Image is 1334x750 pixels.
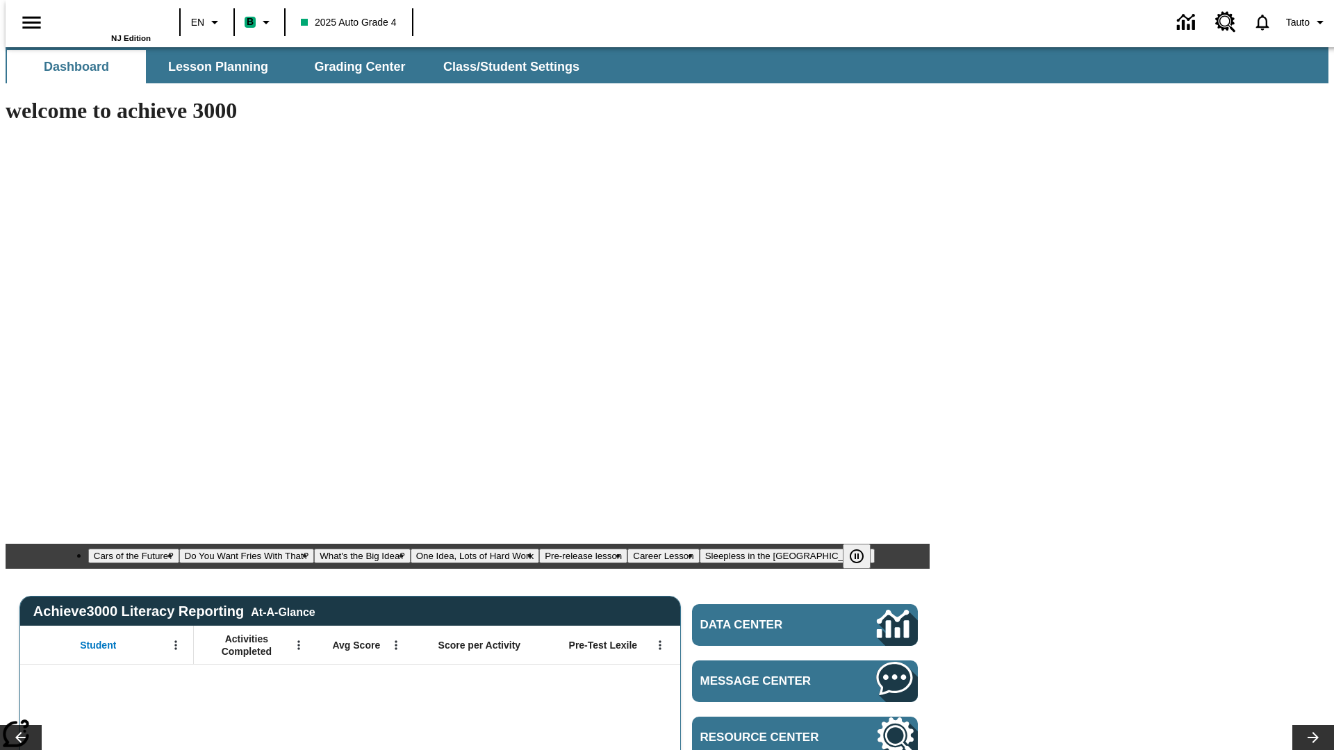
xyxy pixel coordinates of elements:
[247,13,254,31] span: B
[1207,3,1244,41] a: Resource Center, Will open in new tab
[843,544,871,569] button: Pause
[80,639,116,651] span: Student
[1169,3,1207,42] a: Data Center
[314,59,405,75] span: Grading Center
[627,549,699,563] button: Slide 6 Career Lesson
[7,50,146,83] button: Dashboard
[411,549,539,563] button: Slide 4 One Idea, Lots of Hard Work
[165,635,186,656] button: Open Menu
[692,604,918,646] a: Data Center
[191,15,204,30] span: EN
[1292,725,1334,750] button: Lesson carousel, Next
[1286,15,1310,30] span: Tauto
[700,731,835,744] span: Resource Center
[650,635,670,656] button: Open Menu
[60,5,151,42] div: Home
[386,635,406,656] button: Open Menu
[111,34,151,42] span: NJ Edition
[569,639,638,651] span: Pre-Test Lexile
[332,639,380,651] span: Avg Score
[6,98,930,124] h1: welcome to achieve 3000
[201,633,293,658] span: Activities Completed
[1281,10,1334,35] button: Profile/Settings
[443,59,579,75] span: Class/Student Settings
[6,50,592,83] div: SubNavbar
[6,47,1328,83] div: SubNavbar
[239,10,280,35] button: Boost Class color is mint green. Change class color
[700,549,875,563] button: Slide 7 Sleepless in the Animal Kingdom
[432,50,591,83] button: Class/Student Settings
[11,2,52,43] button: Open side menu
[168,59,268,75] span: Lesson Planning
[301,15,397,30] span: 2025 Auto Grade 4
[149,50,288,83] button: Lesson Planning
[44,59,109,75] span: Dashboard
[60,6,151,34] a: Home
[88,549,179,563] button: Slide 1 Cars of the Future?
[314,549,411,563] button: Slide 3 What's the Big Idea?
[1244,4,1281,40] a: Notifications
[290,50,429,83] button: Grading Center
[33,603,315,619] span: Achieve3000 Literacy Reporting
[179,549,315,563] button: Slide 2 Do You Want Fries With That?
[251,603,315,619] div: At-A-Glance
[539,549,627,563] button: Slide 5 Pre-release lesson
[700,674,835,688] span: Message Center
[288,635,309,656] button: Open Menu
[700,618,830,632] span: Data Center
[438,639,521,651] span: Score per Activity
[692,660,918,702] a: Message Center
[843,544,884,569] div: Pause
[185,10,229,35] button: Language: EN, Select a language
